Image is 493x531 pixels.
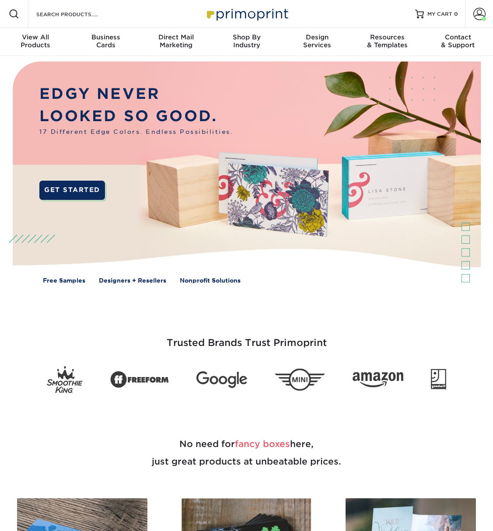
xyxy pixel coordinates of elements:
[35,9,121,19] input: SEARCH PRODUCTS.....
[211,28,282,56] a: Shop ByIndustry
[235,439,290,449] span: fancy boxes
[39,83,233,105] p: EDGY NEVER
[352,28,423,56] a: Resources& Templates
[70,28,141,56] a: BusinessCards
[196,371,247,388] img: Google
[39,127,233,136] span: 17 Different Edge Colors. Endless Possibilities.
[70,33,141,41] span: Business
[7,316,486,359] h3: Trusted Brands Trust Primoprint
[352,33,423,49] div: & Templates
[70,33,141,49] div: Cards
[39,105,233,127] p: LOOKED SO GOOD.
[423,33,493,41] span: Contact
[282,33,352,41] span: Design
[203,4,290,23] img: Primoprint
[282,28,352,56] a: DesignServices
[423,33,493,49] div: & Support
[99,276,166,285] a: Designers + Resellers
[275,368,325,391] img: Mini
[43,276,85,285] a: Free Samples
[7,414,486,491] h2: No need for here, just great products at unbeatable prices.
[282,33,352,49] div: Services
[352,33,423,41] span: Resources
[39,181,105,200] a: GET STARTED
[431,369,447,390] img: Goodwill
[141,28,211,56] a: Direct MailMarketing
[141,33,211,41] span: Direct Mail
[454,11,458,17] span: 0
[180,276,241,285] a: Nonprofit Solutions
[141,33,211,49] div: Marketing
[423,28,493,56] a: Contact& Support
[427,10,452,18] span: MY CART
[353,372,403,387] img: Amazon
[211,33,282,41] span: Shop By
[47,366,83,393] img: Smoothie King
[211,33,282,49] div: Industry
[110,367,169,392] img: Freeform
